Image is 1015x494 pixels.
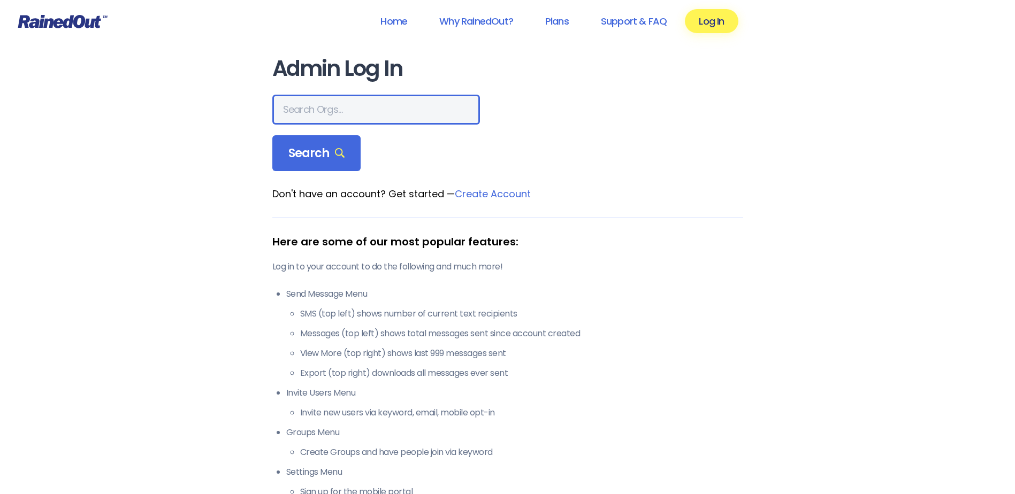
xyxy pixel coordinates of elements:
a: Log In [685,9,738,33]
li: View More (top right) shows last 999 messages sent [300,347,743,360]
li: Send Message Menu [286,288,743,380]
div: Here are some of our most popular features: [272,234,743,250]
li: SMS (top left) shows number of current text recipients [300,307,743,320]
h1: Admin Log In [272,57,743,81]
a: Home [367,9,421,33]
a: Create Account [455,187,531,200]
li: Export (top right) downloads all messages ever sent [300,367,743,380]
li: Groups Menu [286,426,743,459]
li: Create Groups and have people join via keyword [300,446,743,459]
a: Plans [531,9,583,33]
a: Support & FAQ [587,9,681,33]
p: Log in to your account to do the following and much more! [272,260,743,273]
a: Why RainedOut? [425,9,527,33]
li: Invite Users Menu [286,387,743,419]
div: Search [272,135,361,172]
span: Search [288,146,345,161]
li: Messages (top left) shows total messages sent since account created [300,327,743,340]
li: Invite new users via keyword, email, mobile opt-in [300,406,743,419]
input: Search Orgs… [272,95,480,125]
